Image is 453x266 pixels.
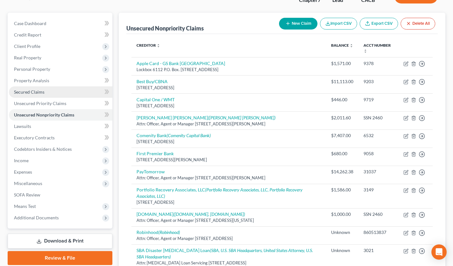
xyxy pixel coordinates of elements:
span: Secured Claims [14,89,44,95]
div: [STREET_ADDRESS] [137,139,321,145]
div: 9058 [363,150,393,157]
span: Expenses [14,169,32,175]
div: [STREET_ADDRESS][PERSON_NAME] [137,157,321,163]
span: Unsecured Nonpriority Claims [14,112,74,117]
span: Credit Report [14,32,41,37]
span: Client Profile [14,43,40,49]
a: First Premier Bank [137,151,174,156]
i: (Comenity Capital Bank) [167,133,211,138]
a: Best Buy/CBNA [137,79,168,84]
button: Delete All [401,18,435,30]
div: 31037 [363,169,393,175]
div: SSN 2460 [363,115,393,121]
div: Attn: Officer, Agent or Manager [STREET_ADDRESS][PERSON_NAME] [137,121,321,127]
span: Lawsuits [14,123,31,129]
div: Attn: Officer, Agent or Manager [STREET_ADDRESS][US_STATE] [137,217,321,223]
button: New Claim [279,18,317,30]
i: (Robinhood) [158,229,180,235]
i: unfold_more [350,44,353,48]
a: [PERSON_NAME] [PERSON_NAME]([PERSON_NAME] [PERSON_NAME]) [137,115,276,120]
div: 9378 [363,60,393,67]
div: 860513837 [363,229,393,236]
a: Credit Report [9,29,112,41]
a: Unsecured Priority Claims [9,98,112,109]
div: $1,586.00 [331,187,353,193]
i: ([PERSON_NAME] [PERSON_NAME]) [208,115,276,120]
a: SBA Disaster [MEDICAL_DATA] Loan(SBA, U.S. SBA Headquarters, United States Attorney, U.S. SBA Hea... [137,248,313,259]
div: Attn: Officer, Agent or Manager [STREET_ADDRESS][PERSON_NAME] [137,175,321,181]
div: Lockbox 6112 P.O. Box. [STREET_ADDRESS] [137,67,321,73]
a: Download & Print [8,234,112,249]
span: Real Property [14,55,41,60]
div: Attn: [MEDICAL_DATA] Loan Servicing [STREET_ADDRESS] [137,260,321,266]
div: 3021 [363,247,393,254]
span: Personal Property [14,66,50,72]
a: Comenity Bank(Comenity Capital Bank) [137,133,211,138]
a: Balance unfold_more [331,43,353,48]
span: Additional Documents [14,215,59,220]
a: Acct Number unfold_more [363,43,391,53]
a: Review & File [8,251,112,265]
div: Unsecured Nonpriority Claims [126,24,204,32]
div: 3149 [363,187,393,193]
i: unfold_more [363,49,367,53]
span: Codebtors Insiders & Notices [14,146,72,152]
div: $2,011.60 [331,115,353,121]
a: Creditor unfold_more [137,43,160,48]
a: Apple Card - GS Bank [GEOGRAPHIC_DATA] [137,61,225,66]
div: Attn: Officer, Agent or Manager [STREET_ADDRESS] [137,236,321,242]
a: Portfolio Recovery Associates, LLC(Portfolio Recovery Associates, LLC, Portfolio Recovery Associa... [137,187,303,199]
div: $446.00 [331,96,353,103]
div: [STREET_ADDRESS] [137,85,321,91]
i: (SBA, U.S. SBA Headquarters, United States Attorney, U.S. SBA Headquarters) [137,248,313,259]
span: Income [14,158,29,163]
a: Export CSV [360,18,398,30]
span: Miscellaneous [14,181,42,186]
i: (Portfolio Recovery Associates, LLC, Portfolio Recovery Associates, LLC) [137,187,303,199]
div: $1,000.00 [331,211,353,217]
div: 9203 [363,78,393,85]
a: SOFA Review [9,189,112,201]
div: 9719 [363,96,393,103]
div: $1,571.00 [331,60,353,67]
div: 6532 [363,132,393,139]
a: Secured Claims [9,86,112,98]
div: $7,407.00 [331,132,353,139]
i: ([DOMAIN_NAME], [DOMAIN_NAME]) [173,211,245,217]
div: [STREET_ADDRESS] [137,103,321,109]
span: SOFA Review [14,192,40,197]
a: Case Dashboard [9,18,112,29]
div: $680.00 [331,150,353,157]
a: Property Analysis [9,75,112,86]
a: [DOMAIN_NAME]([DOMAIN_NAME], [DOMAIN_NAME]) [137,211,245,217]
div: [STREET_ADDRESS] [137,199,321,205]
a: Unsecured Nonpriority Claims [9,109,112,121]
span: Executory Contracts [14,135,55,140]
div: Open Intercom Messenger [431,244,447,260]
a: PayTomorrow [137,169,165,174]
div: Unknown [331,247,353,254]
a: Executory Contracts [9,132,112,143]
span: Unsecured Priority Claims [14,101,66,106]
span: Property Analysis [14,78,49,83]
a: Capital One / WMT [137,97,175,102]
span: Case Dashboard [14,21,46,26]
i: unfold_more [157,44,160,48]
div: $14,262.38 [331,169,353,175]
a: Lawsuits [9,121,112,132]
div: Unknown [331,229,353,236]
div: $11,113.00 [331,78,353,85]
button: Import CSV [320,18,357,30]
a: Robinhood(Robinhood) [137,229,180,235]
span: Means Test [14,203,36,209]
div: SSN 2460 [363,211,393,217]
